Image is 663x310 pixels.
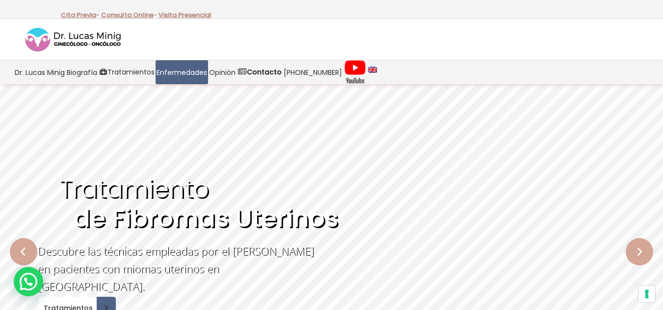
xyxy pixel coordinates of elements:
[98,60,156,84] a: Tratamientos
[209,67,236,78] span: Opinión
[208,60,237,84] a: Opinión
[237,60,283,84] a: Contacto
[66,60,98,84] a: Biografía
[284,67,342,78] span: [PHONE_NUMBER]
[101,10,154,20] a: Consulta Online
[61,10,96,20] a: Cita Previa
[74,206,338,231] rs-layer: de Fibromas Uterinos
[61,9,100,22] p: -
[343,60,367,84] a: Videos Youtube Ginecología
[159,10,212,20] a: Visita Presencial
[368,67,377,72] img: language english
[15,67,65,78] span: Dr. Lucas Minig
[638,286,655,302] button: Sus preferencias de consentimiento para tecnologías de seguimiento
[14,60,66,84] a: Dr. Lucas Minig
[67,67,97,78] span: Biografía
[156,60,208,84] a: Enfermedades
[157,67,207,78] span: Enfermedades
[344,60,366,84] img: Videos Youtube Ginecología
[283,60,343,84] a: [PHONE_NUMBER]
[367,60,378,84] a: language english
[37,242,327,278] rs-layer: Descubre las técnicas empleadas por el [PERSON_NAME] en pacientes con miomas uterinos en [GEOGRAP...
[101,9,157,22] p: -
[247,67,282,77] strong: Contacto
[59,177,209,201] rs-layer: Tratamiento
[107,67,155,78] span: Tratamientos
